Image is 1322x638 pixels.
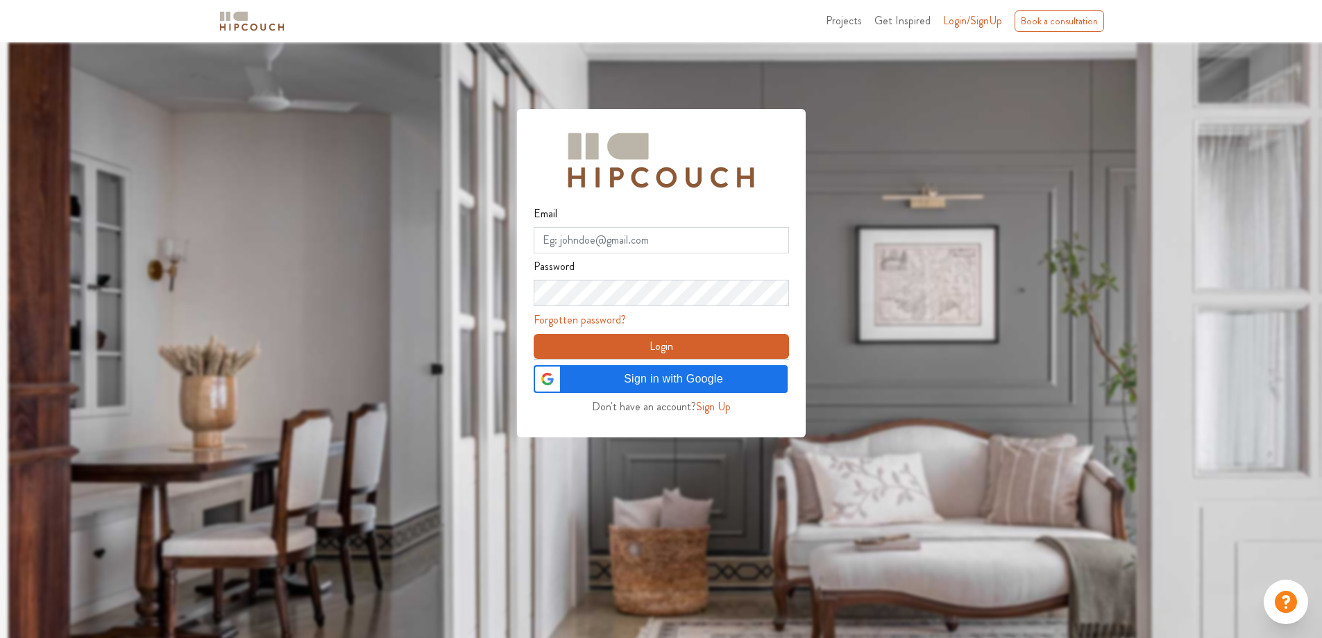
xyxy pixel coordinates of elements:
[217,6,287,37] span: logo-horizontal.svg
[1015,10,1104,32] div: Book a consultation
[534,334,789,359] button: Login
[534,201,557,227] label: Email
[696,398,731,414] span: Sign Up
[826,12,862,28] span: Projects
[534,312,626,328] a: Forgotten password?
[217,9,287,33] img: logo-horizontal.svg
[534,365,788,393] div: Sign in with Google
[592,398,696,414] span: Don't have an account?
[534,253,575,280] label: Password
[943,12,1002,28] span: Login/SignUp
[534,227,789,253] input: Eg: johndoe@gmail.com
[561,126,761,195] img: Hipcouch Logo
[568,371,779,387] span: Sign in with Google
[874,12,931,28] span: Get Inspired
